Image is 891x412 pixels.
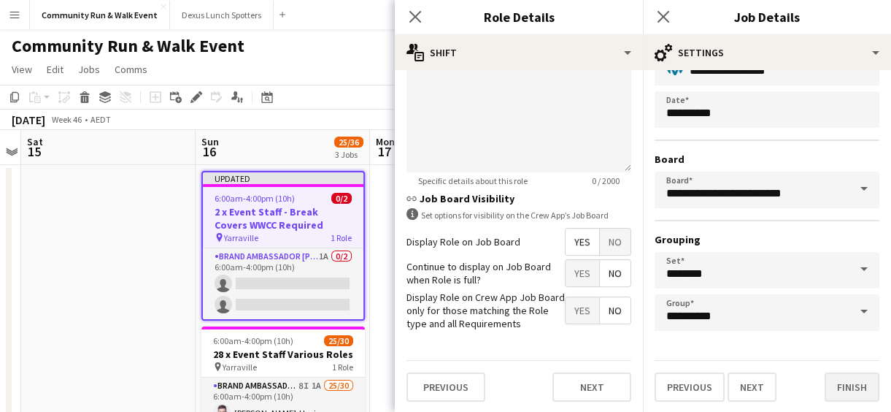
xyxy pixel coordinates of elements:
h3: Grouping [655,233,879,246]
button: Dexus Lunch Spotters [170,1,274,29]
label: Display Role on Job Board [406,235,520,248]
button: Previous [655,373,725,402]
span: Specific details about this role [406,175,539,186]
span: 25/36 [334,137,363,148]
button: Community Run & Walk Event [30,1,170,29]
span: 6:00am-4:00pm (10h) [215,193,295,204]
button: Next [728,373,776,402]
h3: 2 x Event Staff - Break Covers WWCC Required [203,205,363,232]
div: Set options for visibility on the Crew App’s Job Board [406,208,631,222]
a: View [6,60,38,79]
span: Yarraville [223,362,257,373]
span: No [600,229,630,255]
span: Yarraville [224,232,258,243]
h3: Job Board Visibility [406,192,631,205]
label: Continue to display on Job Board when Role is full? [406,260,565,286]
span: Yes [566,297,599,324]
h3: Job Details [643,7,891,26]
span: View [12,63,32,76]
span: Yes [566,229,599,255]
a: Comms [109,60,153,79]
span: 0 / 2000 [580,175,631,186]
span: No [600,260,630,286]
span: 15 [25,143,43,160]
div: Shift [395,35,643,70]
span: 25/30 [324,335,353,346]
span: 6:00am-4:00pm (10h) [213,335,293,346]
span: 16 [199,143,219,160]
div: 3 Jobs [335,149,363,160]
div: Updated [203,172,363,184]
span: No [600,297,630,324]
app-job-card: Updated6:00am-4:00pm (10h)0/22 x Event Staff - Break Covers WWCC Required Yarraville1 RoleBrand A... [201,171,365,321]
app-card-role: Brand Ambassador [PERSON_NAME]1A0/26:00am-4:00pm (10h) [203,248,363,319]
a: Edit [41,60,69,79]
span: Comms [115,63,147,76]
div: AEDT [90,114,111,125]
span: 0/2 [331,193,352,204]
button: Finish [825,373,879,402]
h1: Community Run & Walk Event [12,35,244,57]
span: Mon [376,135,395,148]
span: Sun [201,135,219,148]
div: Settings [643,35,891,70]
button: Next [552,373,631,402]
span: Jobs [78,63,100,76]
a: Jobs [72,60,106,79]
span: Week 46 [48,114,85,125]
button: Previous [406,373,485,402]
span: Yes [566,260,599,286]
label: Display Role on Crew App Job Board only for those matching the Role type and all Requirements [406,291,565,331]
h3: 28 x Event Staff Various Roles [201,348,365,361]
span: Sat [27,135,43,148]
h3: Role Details [395,7,643,26]
span: 1 Role [332,362,353,373]
span: Edit [47,63,63,76]
h3: Board [655,153,879,166]
div: [DATE] [12,112,45,127]
span: 1 Role [331,232,352,243]
span: 17 [374,143,395,160]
